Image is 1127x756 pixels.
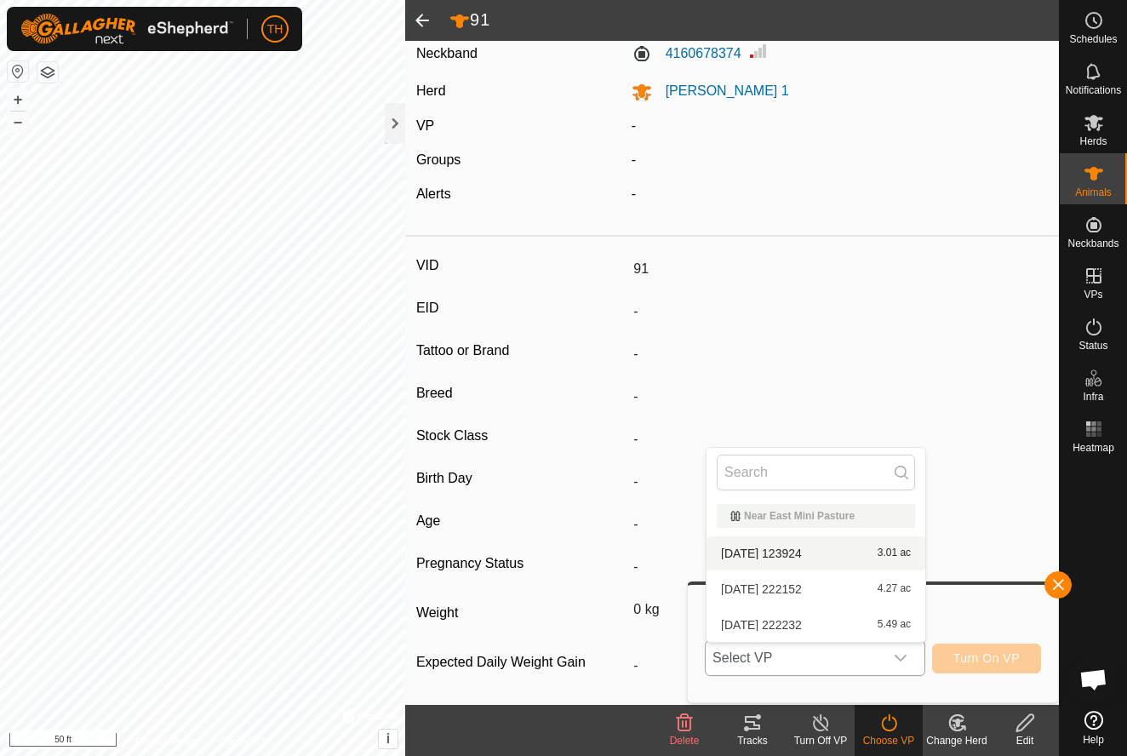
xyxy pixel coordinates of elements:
label: Stock Class [416,425,626,447]
h2: 91 [449,9,1059,31]
div: dropdown trigger [884,641,918,675]
span: 3.01 ac [878,547,911,559]
span: Heatmap [1073,443,1114,453]
label: Tattoo or Brand [416,340,626,362]
app-display-virtual-paddock-transition: - [632,118,636,133]
label: Birth Day [416,467,626,490]
li: 2025-09-05 123924 [707,536,925,570]
div: Tracks [718,733,787,748]
label: Age [416,510,626,532]
span: Infra [1083,392,1103,402]
button: Map Layers [37,62,58,83]
img: Signal strength [748,41,769,61]
label: Weight [416,595,626,631]
label: Herd [416,83,446,98]
span: VPs [1084,289,1102,300]
label: Neckband [416,43,478,64]
span: Neckbands [1067,238,1118,249]
span: 5.49 ac [878,619,911,631]
span: 4.27 ac [878,583,911,595]
span: Turn On VP [953,651,1020,665]
label: VID [416,255,626,277]
span: [DATE] 222152 [721,583,802,595]
li: 2025-09-08 222152 [707,572,925,606]
button: i [379,730,398,748]
a: Privacy Policy [135,734,199,749]
div: - [625,184,1055,204]
div: Open chat [1068,654,1119,705]
button: + [8,89,28,110]
label: Expected Daily Weight Gain [416,651,626,673]
div: Change Herd [923,733,991,748]
div: Edit [991,733,1059,748]
button: Turn On VP [932,644,1041,673]
button: Reset Map [8,61,28,82]
label: VP [416,118,434,133]
span: Notifications [1066,85,1121,95]
span: Status [1078,341,1107,351]
div: - [625,150,1055,170]
label: Pregnancy Status [416,553,626,575]
input: Search [717,455,915,490]
button: – [8,112,28,132]
span: [PERSON_NAME] 1 [652,83,789,98]
span: Schedules [1069,34,1117,44]
img: Gallagher Logo [20,14,233,44]
span: Animals [1075,187,1112,198]
a: Help [1060,704,1127,752]
div: Turn Off VP [787,733,855,748]
span: Herds [1079,136,1107,146]
label: EID [416,297,626,319]
label: Alerts [416,186,451,201]
span: TH [267,20,283,38]
div: Near East Mini Pasture [730,511,901,521]
span: Select VP [706,641,884,675]
li: 2025-09-08 222232 [707,608,925,642]
span: Delete [670,735,700,747]
a: Contact Us [220,734,270,749]
span: [DATE] 222232 [721,619,802,631]
label: 4160678374 [632,43,741,64]
ul: Option List [707,497,925,642]
label: Breed [416,382,626,404]
span: i [386,731,390,746]
div: Choose VP [855,733,923,748]
span: Help [1083,735,1104,745]
label: Groups [416,152,461,167]
span: [DATE] 123924 [721,547,802,559]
